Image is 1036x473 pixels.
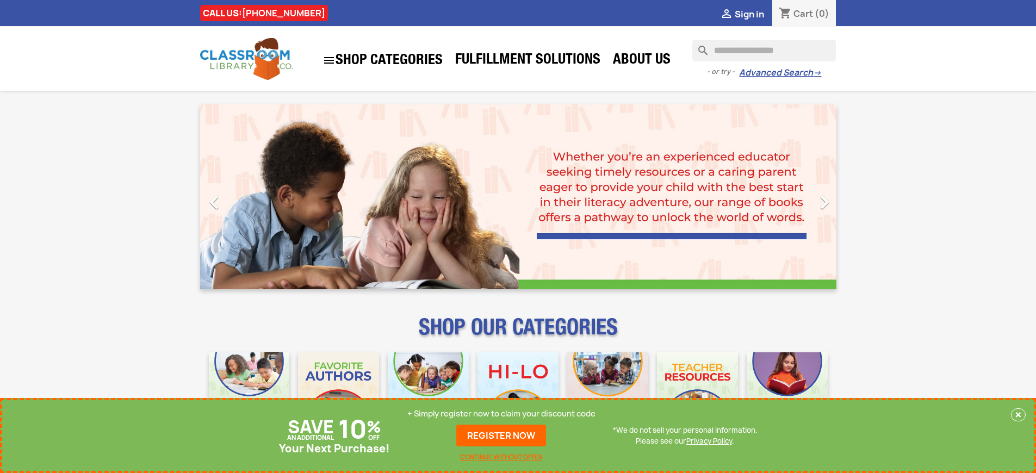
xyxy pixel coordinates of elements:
a:  Sign in [720,8,764,20]
img: CLC_HiLo_Mobile.jpg [477,352,559,433]
p: SHOP OUR CATEGORIES [200,324,836,344]
img: CLC_Fiction_Nonfiction_Mobile.jpg [567,352,648,433]
span: (0) [815,8,829,20]
a: [PHONE_NUMBER] [242,7,325,19]
img: Classroom Library Company [200,38,293,80]
ul: Carousel container [200,104,836,289]
a: About Us [607,50,676,72]
input: Search [692,40,836,61]
i:  [720,8,733,21]
a: SHOP CATEGORIES [317,48,448,72]
i:  [322,54,336,67]
a: Previous [200,104,296,289]
a: Next [741,104,836,289]
span: → [813,67,821,78]
img: CLC_Teacher_Resources_Mobile.jpg [657,352,738,433]
a: Advanced Search→ [739,67,821,78]
img: CLC_Favorite_Authors_Mobile.jpg [298,352,379,433]
img: CLC_Phonics_And_Decodables_Mobile.jpg [388,352,469,433]
span: Cart [793,8,813,20]
i: search [692,40,705,53]
img: CLC_Dyslexia_Mobile.jpg [747,352,828,433]
span: Sign in [735,8,764,20]
i:  [201,189,228,216]
i: shopping_cart [779,8,792,21]
span: - or try - [707,66,739,77]
i:  [811,189,838,216]
div: CALL US: [200,5,328,21]
img: CLC_Bulk_Mobile.jpg [209,352,290,433]
a: Fulfillment Solutions [450,50,606,72]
